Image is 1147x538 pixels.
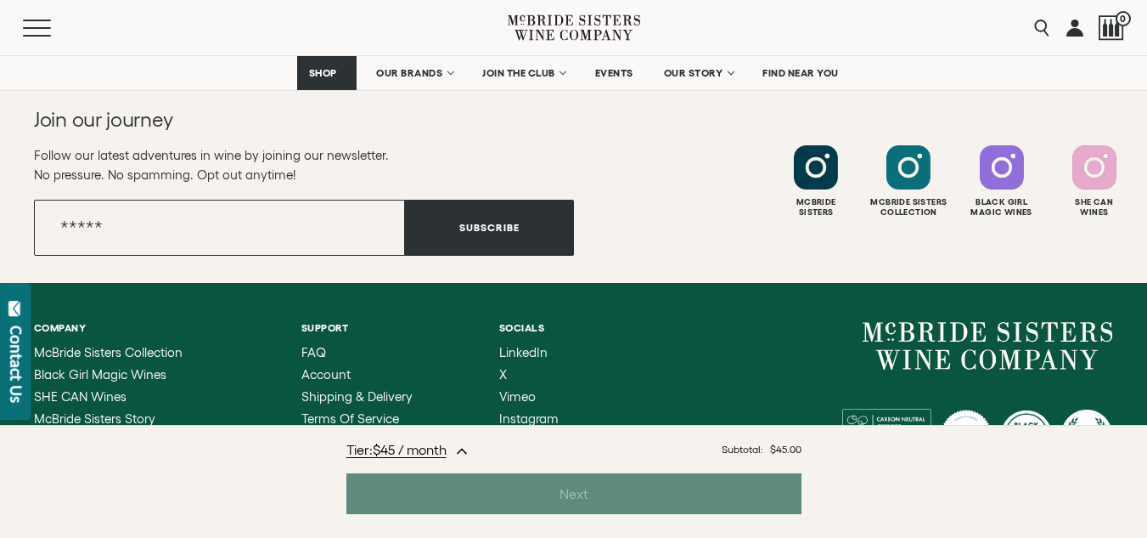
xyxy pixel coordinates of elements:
[301,411,399,426] span: Terms of Service
[34,200,405,256] input: Email
[863,322,1113,370] a: McBride Sisters Wine Company
[34,390,238,404] a: SHE CAN Wines
[376,67,442,79] span: OUR BRANDS
[8,326,25,403] div: Contact Us
[499,367,507,382] span: X
[958,197,1046,218] div: Black Girl Magic Wines
[34,412,238,426] a: McBride Sisters Story
[471,56,576,90] a: JOIN THE CLUB
[958,145,1046,218] a: Follow Black Girl Magic Wines on Instagram Black GirlMagic Wines
[301,368,436,382] a: Account
[664,67,723,79] span: OUR STORY
[584,56,644,90] a: EVENTS
[772,197,860,218] div: Mcbride Sisters
[301,389,413,404] span: Shipping & Delivery
[34,367,166,382] span: Black Girl Magic Wines
[34,368,238,382] a: Black Girl Magic Wines
[301,367,351,382] span: Account
[762,67,839,79] span: FIND NEAR YOU
[751,56,850,90] a: FIND NEAR YOU
[34,145,574,184] p: Follow our latest adventures in wine by joining our newsletter. No pressure. No spamming. Opt out...
[499,412,559,426] a: Instagram
[365,56,463,90] a: OUR BRANDS
[499,411,559,426] span: Instagram
[1116,11,1131,26] span: 0
[34,389,127,404] span: SHE CAN Wines
[499,345,548,360] span: LinkedIn
[864,197,953,218] div: Mcbride Sisters Collection
[499,390,559,404] a: Vimeo
[772,145,860,218] a: Follow McBride Sisters on Instagram McbrideSisters
[653,56,744,90] a: OUR STORY
[308,67,337,79] span: SHOP
[301,390,436,404] a: Shipping & Delivery
[864,145,953,218] a: Follow McBride Sisters Collection on Instagram Mcbride SistersCollection
[301,345,326,360] span: FAQ
[34,345,183,360] span: McBride Sisters Collection
[34,106,520,133] h2: Join our journey
[23,20,84,37] button: Mobile Menu Trigger
[297,56,357,90] a: SHOP
[405,200,574,256] button: Subscribe
[34,346,238,360] a: McBride Sisters Collection
[301,346,436,360] a: FAQ
[1050,145,1139,218] a: Follow SHE CAN Wines on Instagram She CanWines
[499,346,559,360] a: LinkedIn
[1050,197,1139,218] div: She Can Wines
[595,67,633,79] span: EVENTS
[482,67,555,79] span: JOIN THE CLUB
[499,389,536,404] span: Vimeo
[499,368,559,382] a: X
[34,411,155,426] span: McBride Sisters Story
[301,412,436,426] a: Terms of Service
